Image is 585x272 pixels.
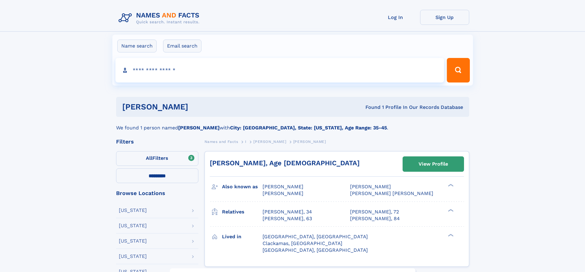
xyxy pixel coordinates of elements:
span: [PERSON_NAME] [PERSON_NAME] [350,190,433,196]
span: [PERSON_NAME] [350,184,391,190]
input: search input [115,58,444,82]
b: [PERSON_NAME] [178,125,220,131]
div: [US_STATE] [119,223,147,228]
h1: [PERSON_NAME] [122,103,277,111]
div: [US_STATE] [119,254,147,259]
a: I [245,138,247,145]
span: [PERSON_NAME] [263,184,303,190]
span: [GEOGRAPHIC_DATA], [GEOGRAPHIC_DATA] [263,234,368,239]
button: Search Button [447,58,470,82]
a: [PERSON_NAME], 72 [350,209,399,215]
label: Filters [116,151,198,166]
div: [US_STATE] [119,239,147,243]
h3: Relatives [222,207,263,217]
div: Browse Locations [116,190,198,196]
span: [PERSON_NAME] [253,140,286,144]
a: [PERSON_NAME], 84 [350,215,400,222]
span: [PERSON_NAME] [263,190,303,196]
h3: Also known as [222,182,263,192]
h3: Lived in [222,232,263,242]
div: ❯ [447,208,454,212]
span: I [245,140,247,144]
a: [PERSON_NAME], 34 [263,209,312,215]
label: Email search [163,40,201,52]
a: [PERSON_NAME] [253,138,286,145]
span: [PERSON_NAME] [293,140,326,144]
a: [PERSON_NAME], Age [DEMOGRAPHIC_DATA] [210,159,360,167]
div: ❯ [447,233,454,237]
a: [PERSON_NAME], 63 [263,215,312,222]
div: View Profile [419,157,448,171]
span: Clackamas, [GEOGRAPHIC_DATA] [263,240,342,246]
span: All [146,155,152,161]
span: [GEOGRAPHIC_DATA], [GEOGRAPHIC_DATA] [263,247,368,253]
label: Name search [117,40,157,52]
div: Found 1 Profile In Our Records Database [277,104,463,111]
div: We found 1 person named with . [116,117,469,132]
a: Sign Up [420,10,469,25]
div: [US_STATE] [119,208,147,213]
div: Filters [116,139,198,144]
a: Names and Facts [205,138,238,145]
b: City: [GEOGRAPHIC_DATA], State: [US_STATE], Age Range: 35-45 [230,125,387,131]
a: View Profile [403,157,464,171]
img: Logo Names and Facts [116,10,205,26]
a: Log In [371,10,420,25]
div: ❯ [447,183,454,187]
